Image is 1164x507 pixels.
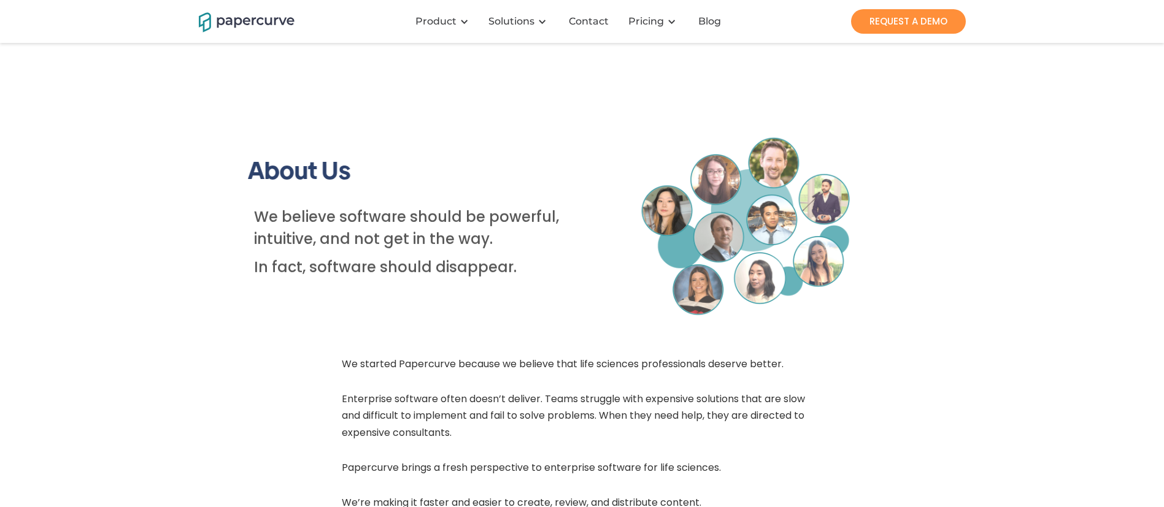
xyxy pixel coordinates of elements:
[698,15,721,28] div: Blog
[408,3,481,40] div: Product
[415,15,457,28] div: Product
[488,15,534,28] div: Solutions
[851,9,966,34] a: REQUEST A DEMO
[254,256,517,278] h5: In fact, software should disappear.
[481,3,559,40] div: Solutions
[688,15,733,28] a: Blog
[342,459,721,482] p: Papercurve brings a fresh perspective to enterprise software for life sciences.
[342,356,784,378] p: We started Papercurve because we believe that life sciences professionals deserve better.
[254,206,573,250] h5: We believe software should be powerful, intuitive, and not get in the way.
[628,15,664,28] a: Pricing
[569,15,609,28] div: Contact
[199,10,279,32] a: home
[342,391,822,447] p: Enterprise software often doesn’t deliver. Teams struggle with expensive solutions that are slow ...
[621,3,688,40] div: Pricing
[559,15,621,28] a: Contact
[247,156,566,183] h1: About Us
